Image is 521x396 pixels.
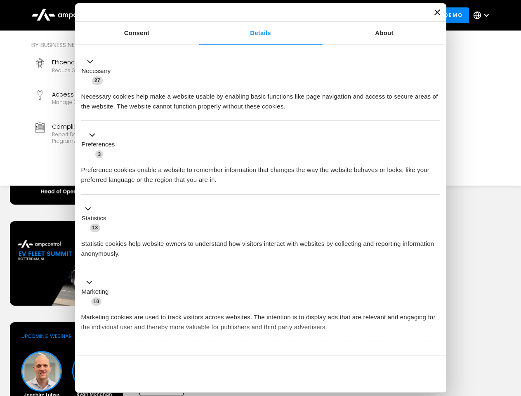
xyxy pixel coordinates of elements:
span: 13 [90,224,101,232]
button: Close banner [434,9,440,15]
label: Marketing [82,287,109,297]
div: Compliance [52,122,160,131]
button: Statistics (13) [81,204,111,233]
label: Preferences [82,140,115,149]
div: Report data and stay compliant with EV programs [52,131,160,144]
div: Marketing cookies are used to track visitors across websites. The intention is to display ads tha... [81,306,440,332]
a: EfficencyReduce grid contraints and fuel costs [31,54,163,83]
a: About [323,22,446,45]
div: Reduce grid contraints and fuel costs [52,67,147,74]
label: Statistics [82,214,106,223]
button: Unclassified (2) [81,351,149,361]
button: Marketing (10) [81,278,114,306]
label: Necessary [82,66,111,76]
div: Necessary cookies help make a website usable by enabling basic functions like page navigation and... [81,85,440,111]
a: Consent [75,22,199,45]
span: 27 [92,76,103,85]
div: Preference cookies enable a website to remember information that changes the way the website beha... [81,159,440,185]
button: Okay [321,362,440,386]
div: Statistic cookies help website owners to understand how visitors interact with websites by collec... [81,233,440,259]
span: 3 [95,150,103,158]
a: ComplianceReport data and stay compliant with EV programs [31,119,163,148]
span: 2 [136,352,144,361]
div: Manage EV charger security and access [52,99,151,106]
div: Efficency [52,58,147,67]
a: Access ControlManage EV charger security and access [31,87,163,115]
a: Details [199,22,323,45]
span: 10 [91,297,102,306]
div: Access Control [52,90,151,99]
button: Preferences (3) [81,130,120,159]
button: Necessary (27) [81,57,116,85]
div: By business need [31,40,299,49]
